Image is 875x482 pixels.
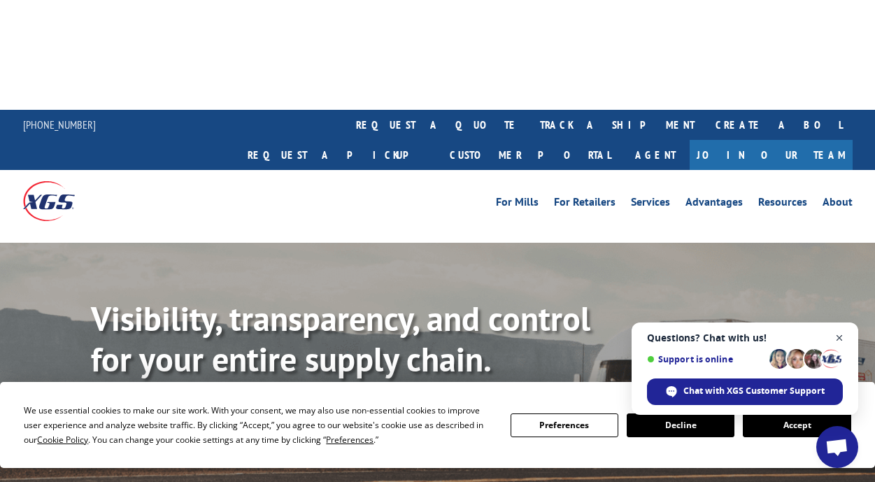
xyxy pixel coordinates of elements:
button: Accept [743,413,851,437]
span: Cookie Policy [37,434,88,446]
b: Visibility, transparency, and control for your entire supply chain. [91,297,590,381]
a: Advantages [685,197,743,212]
a: Agent [621,140,690,170]
span: Preferences [326,434,374,446]
a: Services [631,197,670,212]
span: Questions? Chat with us! [647,332,843,343]
a: request a quote [346,110,529,140]
span: Support is online [647,354,764,364]
button: Decline [627,413,734,437]
div: We use essential cookies to make our site work. With your consent, we may also use non-essential ... [24,403,493,447]
a: Customer Portal [439,140,621,170]
a: Create a BOL [705,110,853,140]
button: Preferences [511,413,618,437]
div: Chat with XGS Customer Support [647,378,843,405]
a: Join Our Team [690,140,853,170]
a: For Mills [496,197,539,212]
a: [PHONE_NUMBER] [23,118,96,132]
span: Close chat [831,329,848,347]
span: Chat with XGS Customer Support [683,385,825,397]
a: Resources [758,197,807,212]
a: For Retailers [554,197,616,212]
a: Request a pickup [237,140,439,170]
a: track a shipment [529,110,705,140]
a: About [823,197,853,212]
div: Open chat [816,426,858,468]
